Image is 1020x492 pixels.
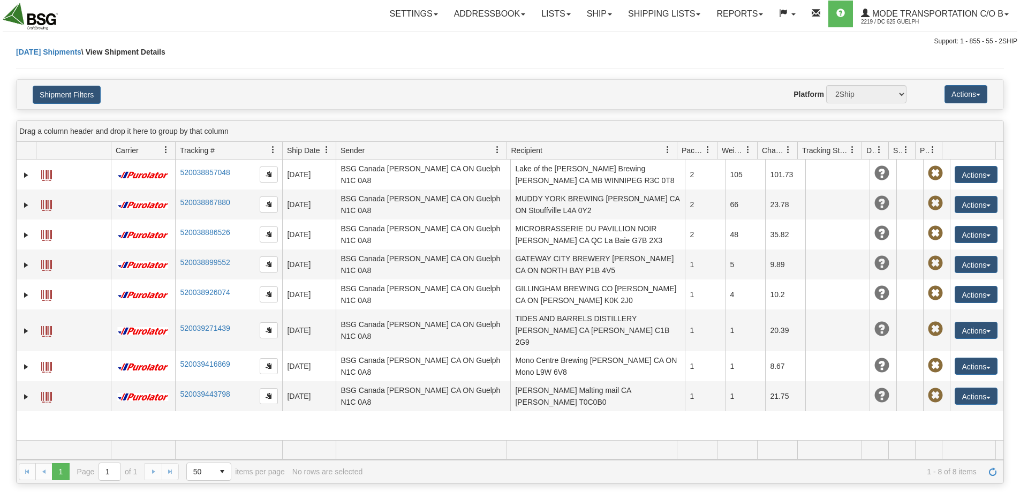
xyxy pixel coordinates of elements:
[510,160,685,190] td: Lake of the [PERSON_NAME] Brewing [PERSON_NAME] CA MB WINNIPEG R3C 0T8
[955,196,998,213] button: Actions
[955,358,998,375] button: Actions
[725,160,765,190] td: 105
[77,463,138,481] span: Page of 1
[920,145,929,156] span: Pickup Status
[260,358,278,374] button: Copy to clipboard
[928,322,943,337] span: Pickup Not Assigned
[318,141,336,159] a: Ship Date filter column settings
[685,351,725,381] td: 1
[620,1,708,27] a: Shipping lists
[382,1,446,27] a: Settings
[370,467,977,476] span: 1 - 8 of 8 items
[180,390,230,398] a: 520039443798
[336,160,510,190] td: BSG Canada [PERSON_NAME] CA ON Guelph N1C 0A8
[186,463,231,481] span: Page sizes drop down
[955,166,998,183] button: Actions
[260,322,278,338] button: Copy to clipboard
[41,285,52,302] a: Label
[765,190,805,219] td: 23.78
[685,190,725,219] td: 2
[765,279,805,309] td: 10.2
[21,170,32,180] a: Expand
[853,1,1017,27] a: Mode Transportation c/o B 2219 / DC 625 Guelph
[762,145,784,156] span: Charge
[510,249,685,279] td: GATEWAY CITY BREWERY [PERSON_NAME] CA ON NORTH BAY P1B 4V5
[510,190,685,219] td: MUDDY YORK BREWING [PERSON_NAME] CA ON Stouffville L4A 0Y2
[708,1,771,27] a: Reports
[17,121,1003,142] div: grid grouping header
[116,231,170,239] img: 11 - Purolator
[511,145,542,156] span: Recipient
[893,145,902,156] span: Shipment Issues
[874,358,889,373] span: Unknown
[510,309,685,351] td: TIDES AND BARRELS DISTILLERY [PERSON_NAME] CA [PERSON_NAME] C1B 2G9
[870,9,1003,18] span: Mode Transportation c/o B
[659,141,677,159] a: Recipient filter column settings
[260,226,278,243] button: Copy to clipboard
[579,1,620,27] a: Ship
[955,286,998,303] button: Actions
[21,200,32,210] a: Expand
[533,1,578,27] a: Lists
[52,463,69,480] span: Page 1
[336,351,510,381] td: BSG Canada [PERSON_NAME] CA ON Guelph N1C 0A8
[287,145,320,156] span: Ship Date
[446,1,534,27] a: Addressbook
[41,321,52,338] a: Label
[186,463,285,481] span: items per page
[510,381,685,411] td: [PERSON_NAME] Malting mail CA [PERSON_NAME] T0C0B0
[260,256,278,273] button: Copy to clipboard
[16,48,81,56] a: [DATE] Shipments
[874,166,889,181] span: Unknown
[897,141,915,159] a: Shipment Issues filter column settings
[264,141,282,159] a: Tracking # filter column settings
[193,466,207,477] span: 50
[41,255,52,273] a: Label
[3,3,58,30] img: logo2219.jpg
[336,279,510,309] td: BSG Canada [PERSON_NAME] CA ON Guelph N1C 0A8
[282,381,336,411] td: [DATE]
[180,360,230,368] a: 520039416869
[765,160,805,190] td: 101.73
[180,168,230,177] a: 520038857048
[3,37,1017,46] div: Support: 1 - 855 - 55 - 2SHIP
[488,141,507,159] a: Sender filter column settings
[685,249,725,279] td: 1
[180,258,230,267] a: 520038899552
[725,190,765,219] td: 66
[874,196,889,211] span: Unknown
[685,309,725,351] td: 1
[180,228,230,237] a: 520038886526
[282,190,336,219] td: [DATE]
[21,290,32,300] a: Expand
[41,357,52,374] a: Label
[41,225,52,243] a: Label
[802,145,849,156] span: Tracking Status
[282,219,336,249] td: [DATE]
[260,388,278,404] button: Copy to clipboard
[924,141,942,159] a: Pickup Status filter column settings
[779,141,797,159] a: Charge filter column settings
[21,391,32,402] a: Expand
[843,141,862,159] a: Tracking Status filter column settings
[116,393,170,401] img: 11 - Purolator
[861,17,941,27] span: 2219 / DC 625 Guelph
[99,463,120,480] input: Page 1
[21,230,32,240] a: Expand
[81,48,165,56] span: \ View Shipment Details
[995,191,1019,300] iframe: chat widget
[928,196,943,211] span: Pickup Not Assigned
[955,226,998,243] button: Actions
[765,309,805,351] td: 20.39
[180,288,230,297] a: 520038926074
[341,145,365,156] span: Sender
[685,160,725,190] td: 2
[725,279,765,309] td: 4
[214,463,231,480] span: select
[180,145,215,156] span: Tracking #
[928,256,943,271] span: Pickup Not Assigned
[874,226,889,241] span: Unknown
[682,145,704,156] span: Packages
[41,387,52,404] a: Label
[685,381,725,411] td: 1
